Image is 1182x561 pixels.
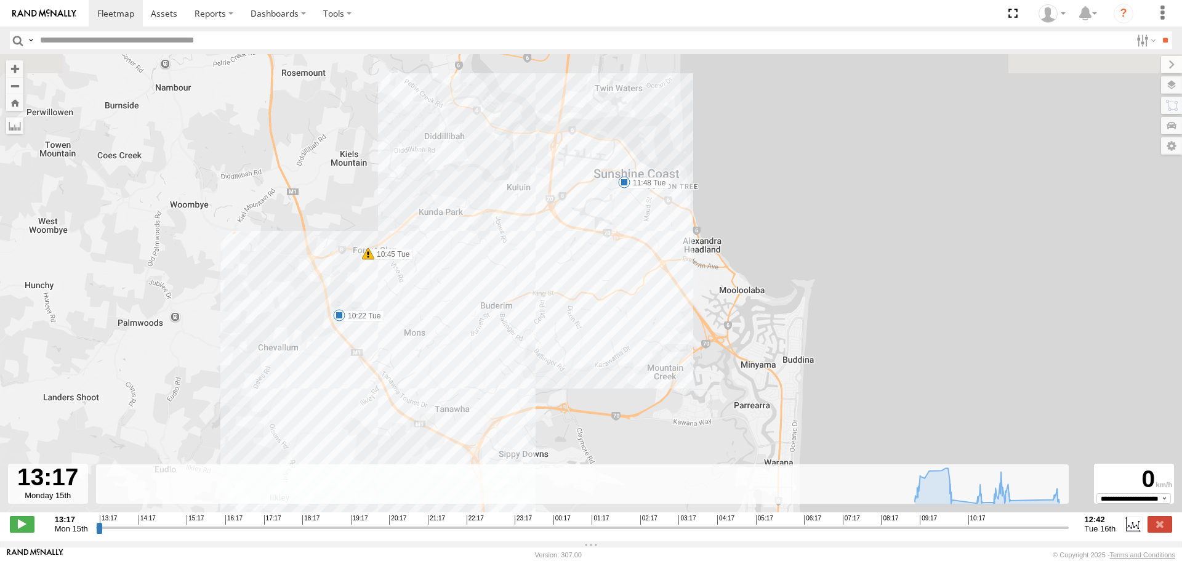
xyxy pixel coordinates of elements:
span: 18:17 [302,515,320,525]
label: Close [1148,516,1172,532]
span: 23:17 [515,515,532,525]
label: 10:22 Tue [339,310,384,321]
span: 07:17 [843,515,860,525]
span: 02:17 [640,515,657,525]
strong: 13:17 [55,515,88,524]
span: 00:17 [553,515,571,525]
span: 22:17 [467,515,484,525]
button: Zoom in [6,60,23,77]
span: 13:17 [100,515,117,525]
label: Map Settings [1161,137,1182,155]
span: 04:17 [717,515,734,525]
span: 19:17 [351,515,368,525]
span: 16:17 [225,515,243,525]
label: 10:45 Tue [368,249,413,260]
div: 0 [1096,466,1172,493]
span: 06:17 [804,515,821,525]
span: 05:17 [756,515,773,525]
button: Zoom Home [6,94,23,111]
strong: 12:42 [1085,515,1116,524]
label: Play/Stop [10,516,34,532]
div: Yiannis Kaplandis [1034,4,1070,23]
span: 14:17 [139,515,156,525]
span: 21:17 [428,515,445,525]
a: Visit our Website [7,549,63,561]
span: 15:17 [187,515,204,525]
a: Terms and Conditions [1110,551,1175,559]
label: Measure [6,117,23,134]
span: Tue 16th Sep 2025 [1085,524,1116,533]
button: Zoom out [6,77,23,94]
span: 09:17 [920,515,937,525]
i: ? [1114,4,1133,23]
div: Version: 307.00 [535,551,582,559]
label: Search Filter Options [1132,31,1158,49]
span: 17:17 [264,515,281,525]
span: 03:17 [678,515,696,525]
span: 10:17 [968,515,986,525]
span: Mon 15th Sep 2025 [55,524,88,533]
span: 01:17 [592,515,609,525]
label: 11:48 Tue [624,177,669,188]
div: © Copyright 2025 - [1053,551,1175,559]
label: Search Query [26,31,36,49]
span: 08:17 [881,515,898,525]
img: rand-logo.svg [12,9,76,18]
span: 20:17 [389,515,406,525]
